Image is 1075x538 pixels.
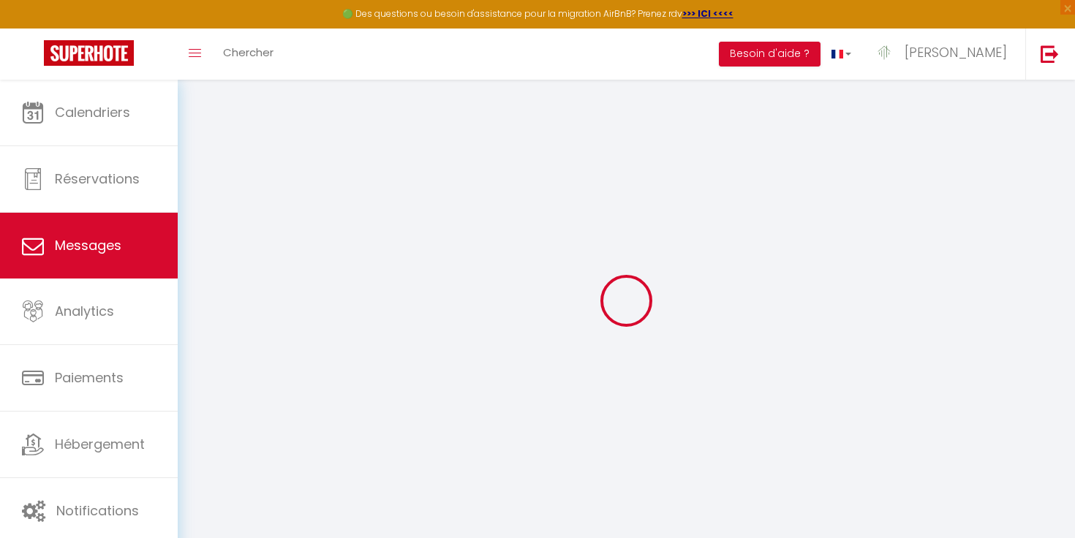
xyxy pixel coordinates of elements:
[873,42,895,64] img: ...
[212,29,284,80] a: Chercher
[862,29,1025,80] a: ... [PERSON_NAME]
[682,7,733,20] a: >>> ICI <<<<
[719,42,821,67] button: Besoin d'aide ?
[55,103,130,121] span: Calendriers
[55,302,114,320] span: Analytics
[223,45,274,60] span: Chercher
[905,43,1007,61] span: [PERSON_NAME]
[44,40,134,66] img: Super Booking
[55,236,121,254] span: Messages
[55,170,140,188] span: Réservations
[55,368,124,387] span: Paiements
[56,501,139,520] span: Notifications
[55,435,145,453] span: Hébergement
[1041,45,1059,63] img: logout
